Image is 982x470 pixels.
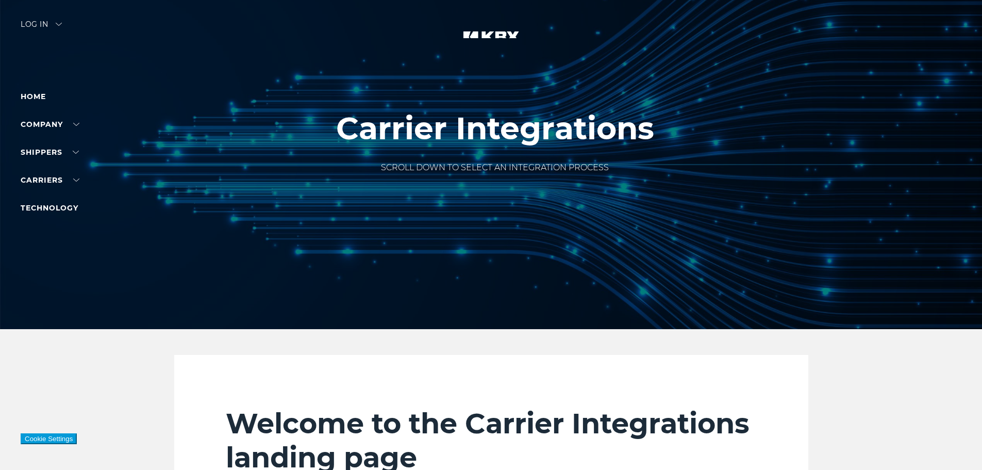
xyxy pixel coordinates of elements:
img: kbx logo [453,21,530,66]
a: Technology [21,203,78,213]
div: Log in [21,21,62,36]
h1: Carrier Integrations [336,111,654,146]
button: Cookie Settings [21,433,77,444]
p: SCROLL DOWN TO SELECT AN INTEGRATION PROCESS [336,161,654,174]
a: SHIPPERS [21,148,79,157]
img: arrow [56,23,62,26]
a: Home [21,92,46,101]
a: Carriers [21,175,79,185]
a: Company [21,120,79,129]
